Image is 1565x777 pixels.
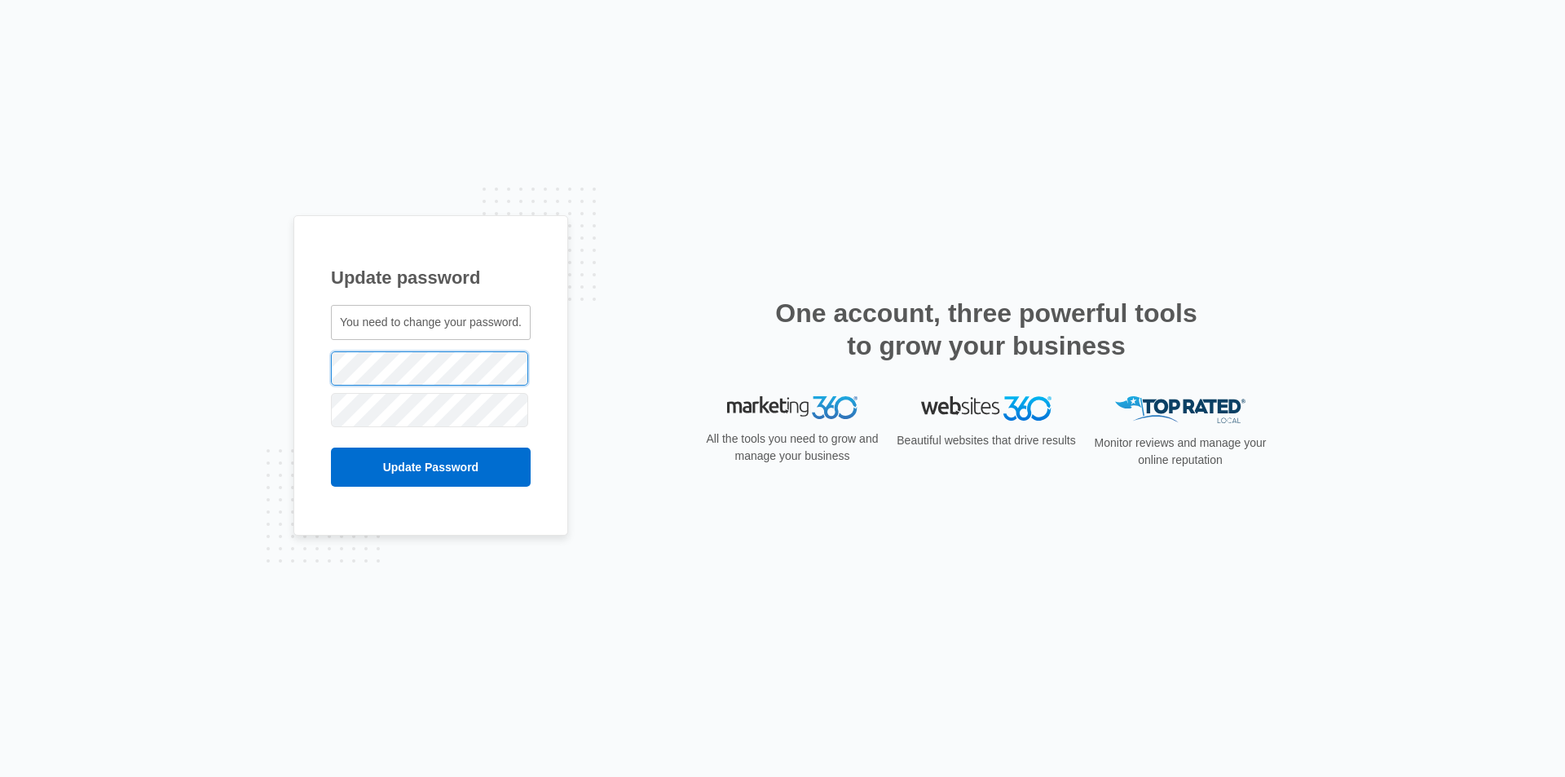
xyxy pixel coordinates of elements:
[1115,396,1245,423] img: Top Rated Local
[727,396,857,419] img: Marketing 360
[701,430,884,465] p: All the tools you need to grow and manage your business
[331,448,531,487] input: Update Password
[895,432,1078,449] p: Beautiful websites that drive results
[1089,435,1272,469] p: Monitor reviews and manage your online reputation
[921,396,1051,420] img: Websites 360
[340,316,522,329] span: You need to change your password.
[331,264,531,291] h1: Update password
[770,297,1202,362] h2: One account, three powerful tools to grow your business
